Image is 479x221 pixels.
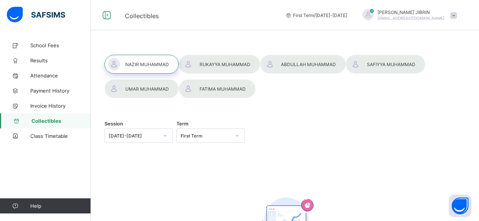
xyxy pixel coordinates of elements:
span: Collectibles [125,12,159,20]
span: Attendance [30,73,91,79]
span: session/term information [286,12,347,18]
span: Session [105,121,123,127]
span: Class Timetable [30,133,91,139]
span: [EMAIL_ADDRESS][DOMAIN_NAME] [378,16,445,20]
img: safsims [7,7,65,23]
span: Payment History [30,88,91,94]
span: Invoice History [30,103,91,109]
div: [DATE]-[DATE] [109,133,159,139]
div: MOHAMMEDJIBRIN [355,9,461,22]
button: Open asap [449,195,471,217]
span: Term [176,121,188,127]
span: [PERSON_NAME] JIBRIN [378,9,445,15]
span: School Fees [30,42,91,48]
div: First Term [181,133,231,139]
span: Results [30,57,91,63]
span: Collectibles [31,118,91,124]
span: Help [30,203,90,209]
